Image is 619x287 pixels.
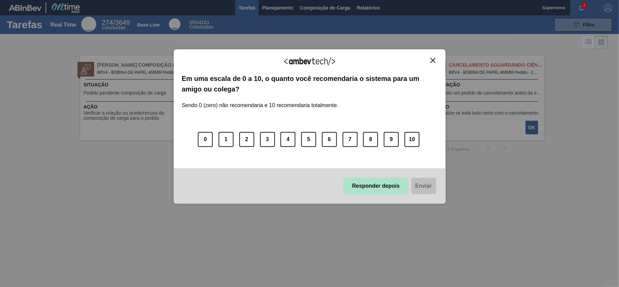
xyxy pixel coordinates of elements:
label: Sendo 0 (zero) não recomendaria e 10 recomendaria totalmente. [182,94,339,108]
button: 0 [198,132,213,147]
button: 9 [384,132,399,147]
button: Close [428,57,437,63]
button: 3 [260,132,275,147]
button: 2 [239,132,254,147]
button: 10 [405,132,419,147]
button: Responder depois [343,178,409,194]
button: 5 [301,132,316,147]
button: 1 [219,132,234,147]
img: Close [430,58,435,63]
button: 4 [280,132,295,147]
label: Em uma escala de 0 a 10, o quanto você recomendaria o sistema para um amigo ou colega? [182,73,437,94]
button: 6 [322,132,337,147]
img: Logo Ambevtech [284,57,335,66]
button: 7 [343,132,358,147]
button: 8 [363,132,378,147]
